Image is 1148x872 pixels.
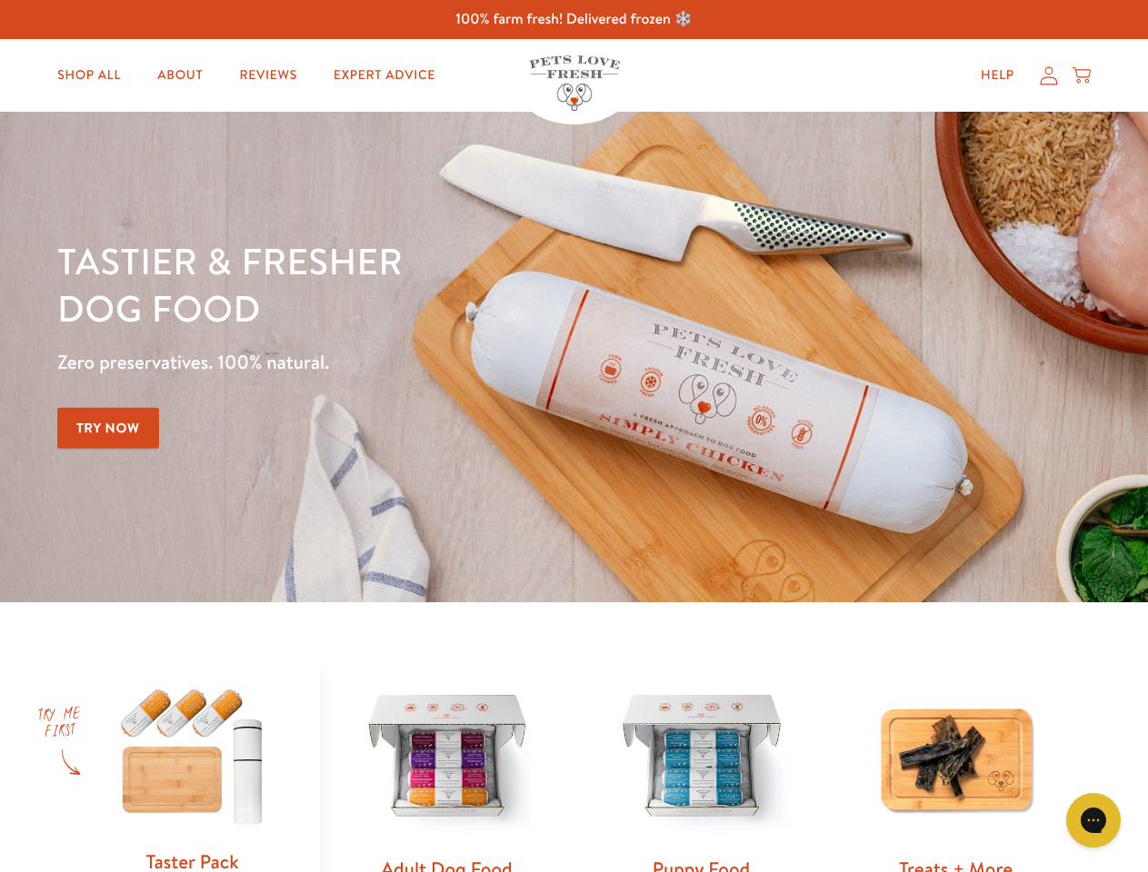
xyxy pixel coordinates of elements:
[529,55,620,111] img: Pets Love Fresh
[57,237,746,332] h1: Tastier & fresher dog food
[43,57,135,94] a: Shop All
[143,57,217,94] a: About
[57,346,746,379] p: Zero preservatives. 100% natural.
[966,57,1029,94] a: Help
[1057,787,1130,854] iframe: Gorgias live chat messenger
[225,57,311,94] a: Reviews
[57,408,159,449] a: Try Now
[319,57,450,94] a: Expert Advice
